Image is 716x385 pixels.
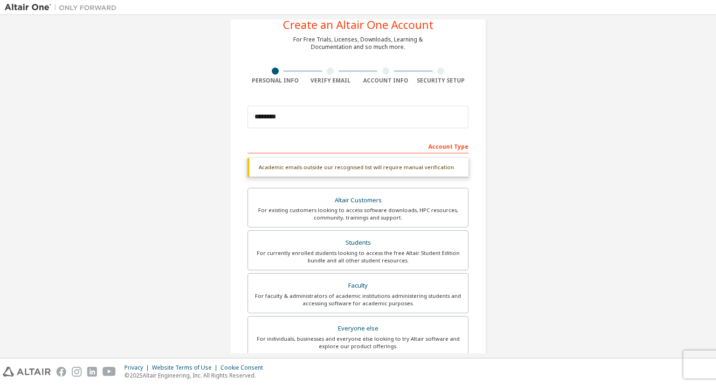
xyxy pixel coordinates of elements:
img: linkedin.svg [87,367,97,377]
div: Account Info [358,77,413,84]
div: Cookie Consent [220,364,268,371]
div: Verify Email [303,77,358,84]
div: For existing customers looking to access software downloads, HPC resources, community, trainings ... [254,206,462,221]
div: Website Terms of Use [152,364,220,371]
img: instagram.svg [72,367,82,377]
div: Privacy [124,364,152,371]
div: For currently enrolled students looking to access the free Altair Student Edition bundle and all ... [254,249,462,264]
div: Academic emails outside our recognised list will require manual verification. [248,158,468,177]
div: Create an Altair One Account [283,19,434,30]
div: Security Setup [413,77,469,84]
div: For Free Trials, Licenses, Downloads, Learning & Documentation and so much more. [293,36,423,51]
div: Faculty [254,279,462,292]
div: Altair Customers [254,194,462,207]
div: Everyone else [254,322,462,335]
div: For individuals, businesses and everyone else looking to try Altair software and explore our prod... [254,335,462,350]
div: Students [254,236,462,249]
img: youtube.svg [103,367,116,377]
p: © 2025 Altair Engineering, Inc. All Rights Reserved. [124,371,268,379]
div: Account Type [248,138,468,153]
div: Personal Info [248,77,303,84]
img: Altair One [5,3,121,12]
div: For faculty & administrators of academic institutions administering students and accessing softwa... [254,292,462,307]
img: altair_logo.svg [3,367,51,377]
img: facebook.svg [56,367,66,377]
